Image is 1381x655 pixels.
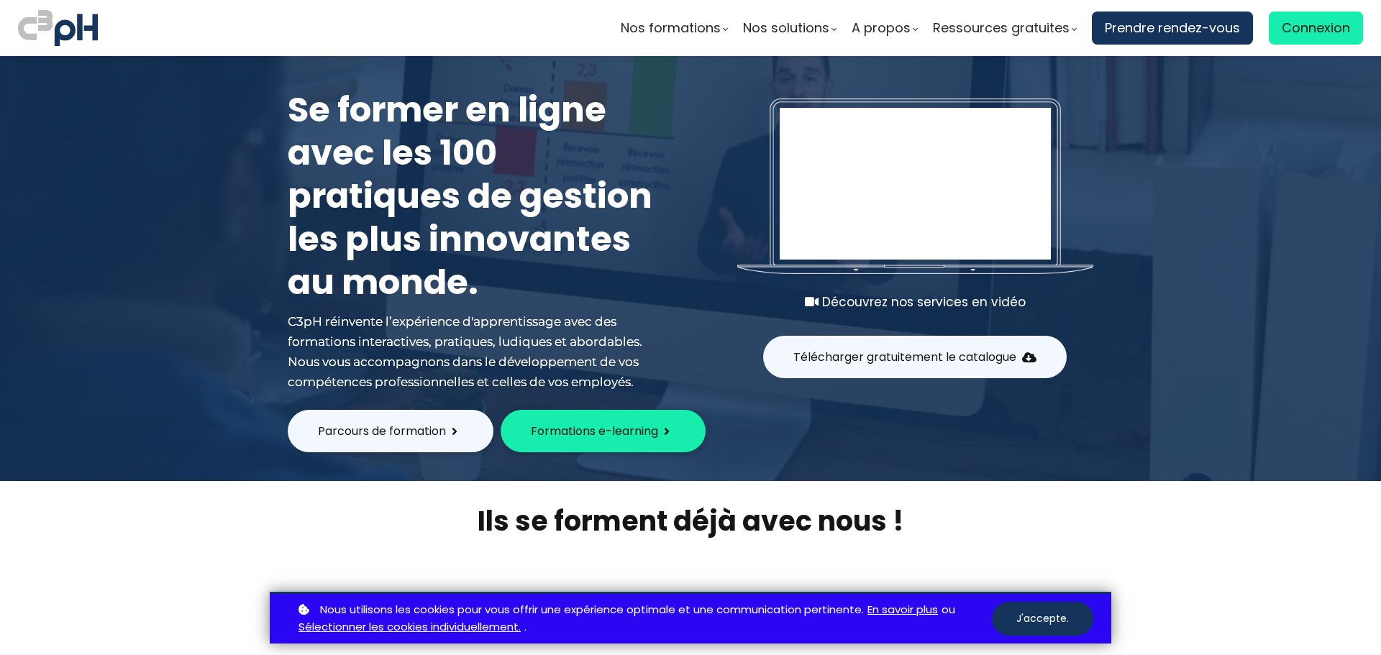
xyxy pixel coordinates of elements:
[1105,17,1240,39] span: Prendre rendez-vous
[743,17,829,39] span: Nos solutions
[1282,17,1350,39] span: Connexion
[763,336,1067,378] button: Télécharger gratuitement le catalogue
[531,422,658,440] span: Formations e-learning
[852,17,911,39] span: A propos
[867,601,938,619] a: En savoir plus
[318,422,446,440] span: Parcours de formation
[621,17,721,39] span: Nos formations
[992,602,1093,636] button: J'accepte.
[18,7,98,49] img: logo C3PH
[1269,12,1363,45] a: Connexion
[501,410,706,452] button: Formations e-learning
[288,311,662,392] div: C3pH réinvente l’expérience d'apprentissage avec des formations interactives, pratiques, ludiques...
[288,410,493,452] button: Parcours de formation
[793,348,1016,366] span: Télécharger gratuitement le catalogue
[933,17,1070,39] span: Ressources gratuites
[270,503,1111,539] h2: Ils se forment déjà avec nous !
[320,601,864,619] span: Nous utilisons les cookies pour vous offrir une expérience optimale et une communication pertinente.
[298,618,521,636] a: Sélectionner les cookies individuellement.
[737,292,1093,312] div: Découvrez nos services en vidéo
[288,88,662,304] h1: Se former en ligne avec les 100 pratiques de gestion les plus innovantes au monde.
[295,601,992,637] p: ou .
[1092,12,1253,45] a: Prendre rendez-vous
